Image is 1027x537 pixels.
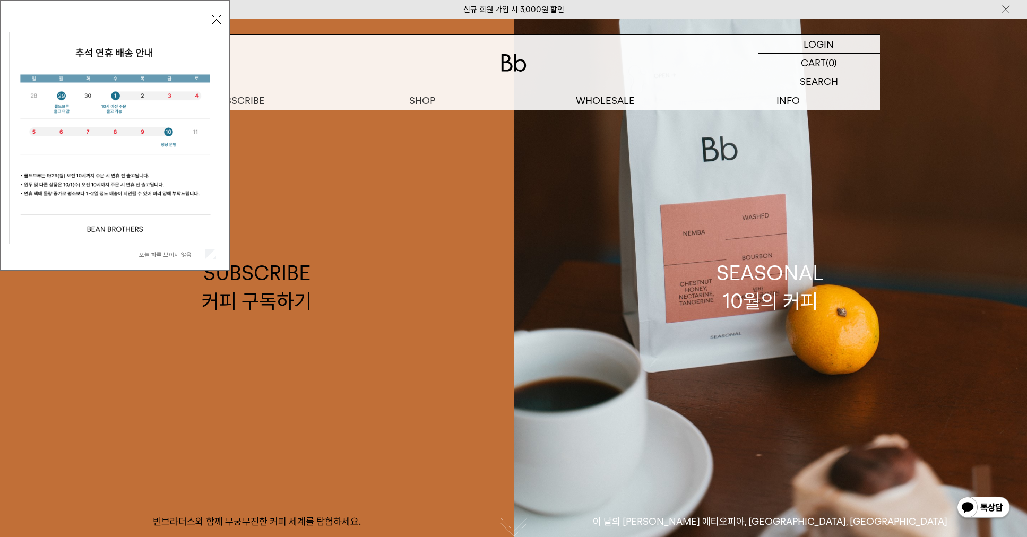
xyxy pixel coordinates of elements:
[463,5,564,14] a: 신규 회원 가입 시 3,000원 할인
[804,35,834,53] p: LOGIN
[801,54,826,72] p: CART
[826,54,837,72] p: (0)
[697,91,880,110] p: INFO
[501,54,527,72] img: 로고
[800,72,838,91] p: SEARCH
[956,496,1011,521] img: 카카오톡 채널 1:1 채팅 버튼
[139,251,203,258] label: 오늘 하루 보이지 않음
[717,259,824,315] div: SEASONAL 10월의 커피
[202,259,312,315] div: SUBSCRIBE 커피 구독하기
[758,35,880,54] a: LOGIN
[212,15,221,24] button: 닫기
[331,91,514,110] a: SHOP
[10,32,221,244] img: 5e4d662c6b1424087153c0055ceb1a13_140731.jpg
[514,91,697,110] p: WHOLESALE
[148,91,331,110] a: SUBSCRIBE
[758,54,880,72] a: CART (0)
